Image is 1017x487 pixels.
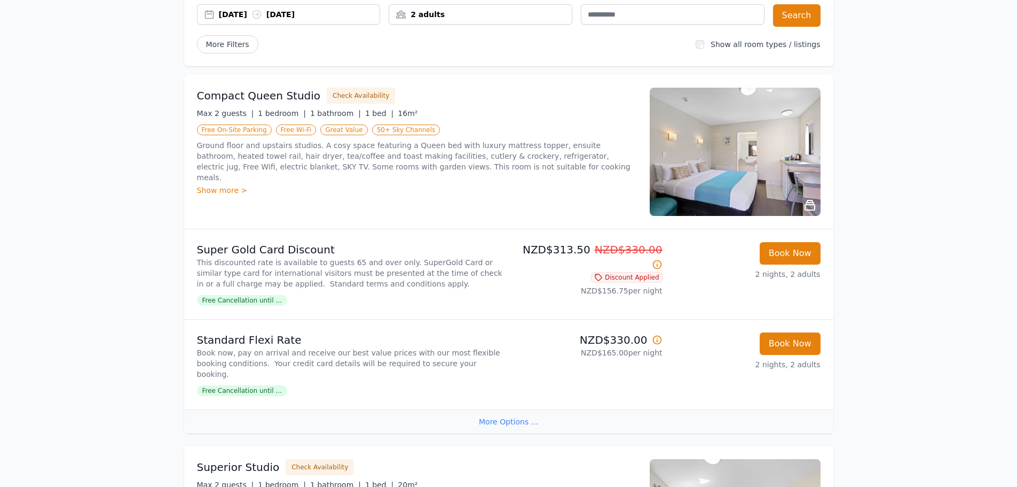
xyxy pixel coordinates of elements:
p: NZD$165.00 per night [513,347,663,358]
p: NZD$313.50 [513,242,663,272]
p: Book now, pay on arrival and receive our best value prices with our most flexible booking conditi... [197,347,504,380]
p: This discounted rate is available to guests 65 and over only. SuperGold Card or similar type card... [197,257,504,289]
span: 1 bed | [365,109,393,118]
span: Free Cancellation until ... [197,385,287,396]
span: Free On-Site Parking [197,125,272,135]
div: Show more > [197,185,637,196]
p: 2 nights, 2 adults [671,269,821,280]
button: Check Availability [286,459,354,475]
span: NZD$330.00 [595,243,663,256]
span: 50+ Sky Channels [372,125,440,135]
span: Max 2 guests | [197,109,254,118]
span: Free Cancellation until ... [197,295,287,306]
span: Great Value [320,125,367,135]
span: More Filters [197,35,258,53]
p: Super Gold Card Discount [197,242,504,257]
span: 1 bathroom | [310,109,361,118]
div: 2 adults [389,9,572,20]
h3: Compact Queen Studio [197,88,321,103]
p: NZD$330.00 [513,333,663,347]
span: Discount Applied [591,272,663,283]
button: Book Now [760,333,821,355]
span: 1 bedroom | [258,109,306,118]
p: 2 nights, 2 adults [671,359,821,370]
span: 16m² [398,109,417,118]
div: More Options ... [184,409,833,434]
button: Book Now [760,242,821,265]
p: Standard Flexi Rate [197,333,504,347]
div: [DATE] [DATE] [219,9,380,20]
p: Ground floor and upstairs studios. A cosy space featuring a Queen bed with luxury mattress topper... [197,140,637,183]
button: Check Availability [327,88,395,104]
h3: Superior Studio [197,460,280,475]
span: Free Wi-Fi [276,125,317,135]
button: Search [773,4,821,27]
p: NZD$156.75 per night [513,285,663,296]
label: Show all room types / listings [711,40,820,49]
